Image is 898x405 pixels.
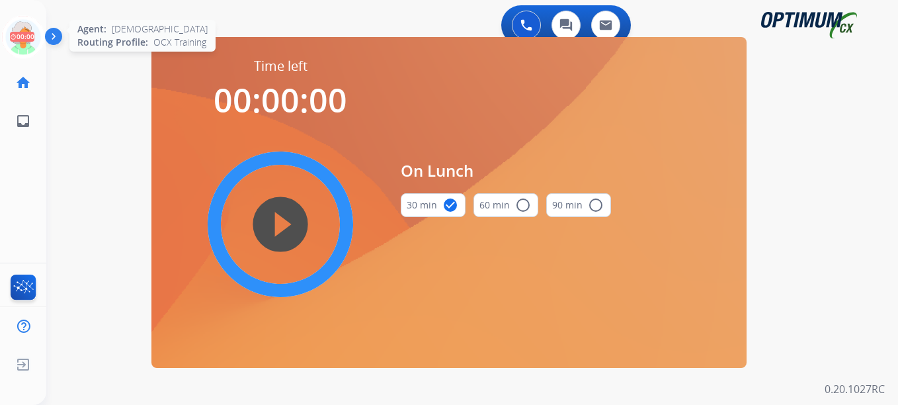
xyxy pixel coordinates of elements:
span: Routing Profile: [77,36,148,49]
mat-icon: radio_button_unchecked [588,197,604,213]
span: On Lunch [401,159,611,183]
span: 00:00:00 [214,77,347,122]
mat-icon: home [15,75,31,91]
button: 60 min [473,193,538,217]
mat-icon: check_circle [442,197,458,213]
button: 30 min [401,193,466,217]
p: 0.20.1027RC [825,381,885,397]
span: OCX Training [153,36,206,49]
mat-icon: inbox [15,113,31,129]
button: 90 min [546,193,611,217]
mat-icon: play_circle_filled [272,216,288,232]
span: Time left [254,57,307,75]
span: [DEMOGRAPHIC_DATA] [112,22,208,36]
span: Agent: [77,22,106,36]
mat-icon: radio_button_unchecked [515,197,531,213]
